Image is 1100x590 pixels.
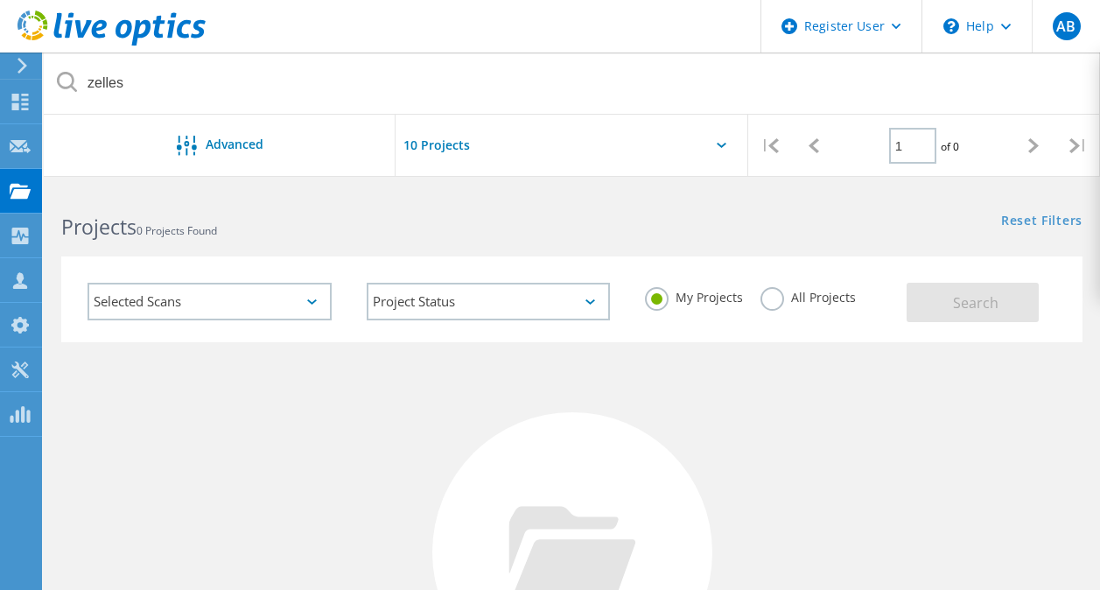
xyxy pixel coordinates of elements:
[367,283,611,320] div: Project Status
[943,18,959,34] svg: \n
[941,139,959,154] span: of 0
[1001,214,1082,229] a: Reset Filters
[953,293,998,313] span: Search
[748,115,792,177] div: |
[1056,19,1075,33] span: AB
[1056,115,1100,177] div: |
[88,283,332,320] div: Selected Scans
[645,287,743,304] label: My Projects
[206,138,263,151] span: Advanced
[61,213,137,241] b: Projects
[18,37,206,49] a: Live Optics Dashboard
[907,283,1039,322] button: Search
[760,287,856,304] label: All Projects
[137,223,217,238] span: 0 Projects Found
